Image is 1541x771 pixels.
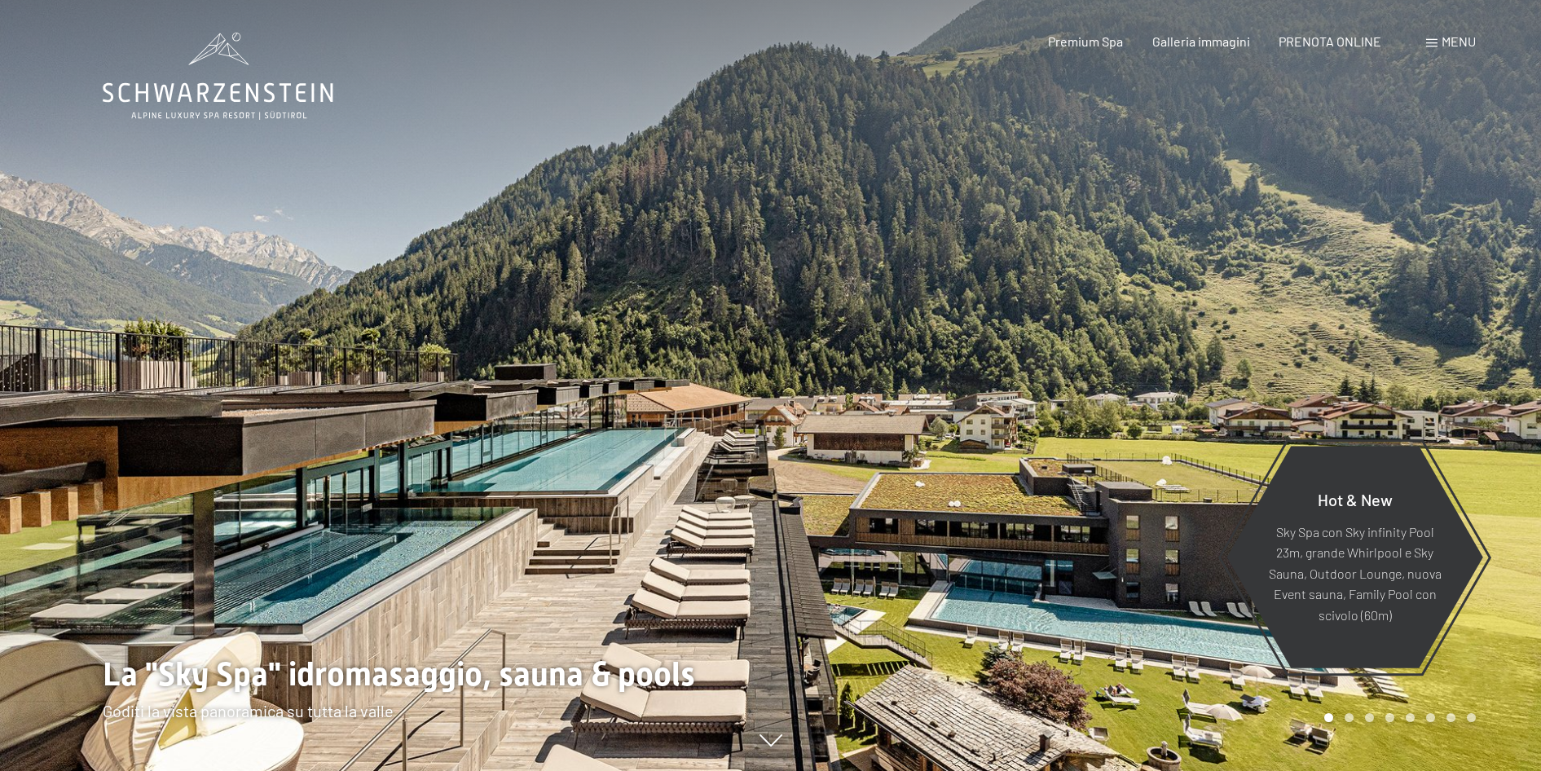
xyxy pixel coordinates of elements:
div: Carousel Page 8 [1467,713,1476,722]
div: Carousel Page 1 (Current Slide) [1324,713,1333,722]
div: Carousel Page 2 [1345,713,1354,722]
div: Carousel Pagination [1319,713,1476,722]
a: PRENOTA ONLINE [1279,33,1381,49]
div: Carousel Page 5 [1406,713,1415,722]
div: Carousel Page 4 [1385,713,1394,722]
div: Carousel Page 3 [1365,713,1374,722]
a: Premium Spa [1048,33,1123,49]
div: Carousel Page 7 [1446,713,1455,722]
a: Galleria immagini [1152,33,1250,49]
p: Sky Spa con Sky infinity Pool 23m, grande Whirlpool e Sky Sauna, Outdoor Lounge, nuova Event saun... [1266,521,1443,625]
a: Hot & New Sky Spa con Sky infinity Pool 23m, grande Whirlpool e Sky Sauna, Outdoor Lounge, nuova ... [1226,445,1484,669]
span: Hot & New [1318,489,1393,509]
span: Menu [1442,33,1476,49]
div: Carousel Page 6 [1426,713,1435,722]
